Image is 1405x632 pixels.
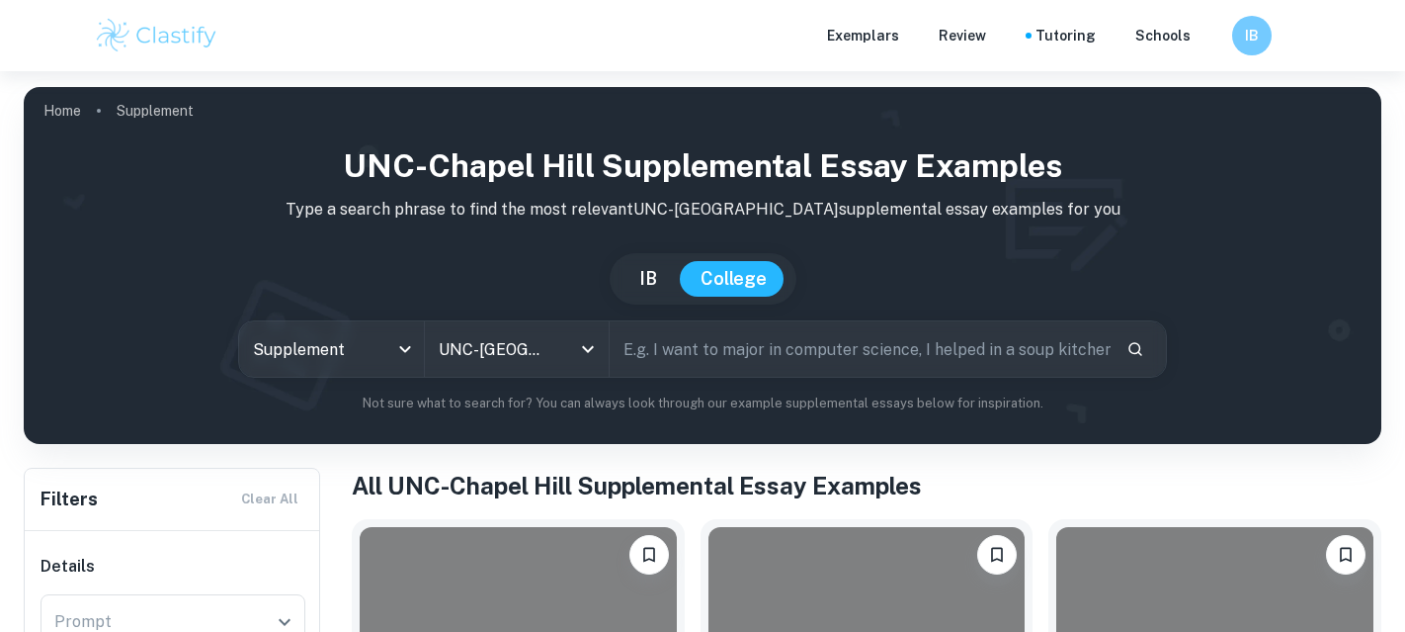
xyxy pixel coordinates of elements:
p: Type a search phrase to find the most relevant UNC-[GEOGRAPHIC_DATA] supplemental essay examples ... [40,198,1365,222]
button: Search [1118,332,1152,366]
input: E.g. I want to major in computer science, I helped in a soup kitchen, I want to join the debate t... [610,321,1110,377]
a: Home [43,97,81,125]
button: Open [574,335,602,363]
button: College [681,261,786,297]
div: Supplement [239,321,423,377]
p: Not sure what to search for? You can always look through our example supplemental essays below fo... [40,394,1365,413]
button: IB [620,261,677,297]
button: Bookmark [629,535,669,575]
button: Bookmark [977,535,1017,575]
button: IB [1232,16,1272,55]
a: Schools [1135,25,1191,46]
p: Exemplars [827,25,899,46]
p: Review [939,25,986,46]
h6: Details [41,555,305,579]
button: Bookmark [1326,535,1365,575]
h6: Filters [41,486,98,513]
img: Clastify logo [94,16,219,55]
button: Help and Feedback [1206,31,1216,41]
h1: All UNC-Chapel Hill Supplemental Essay Examples [352,468,1381,503]
img: profile cover [24,87,1381,444]
a: Tutoring [1035,25,1096,46]
h1: UNC-Chapel Hill Supplemental Essay Examples [40,142,1365,190]
p: Supplement [117,100,194,122]
h6: IB [1241,25,1264,46]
